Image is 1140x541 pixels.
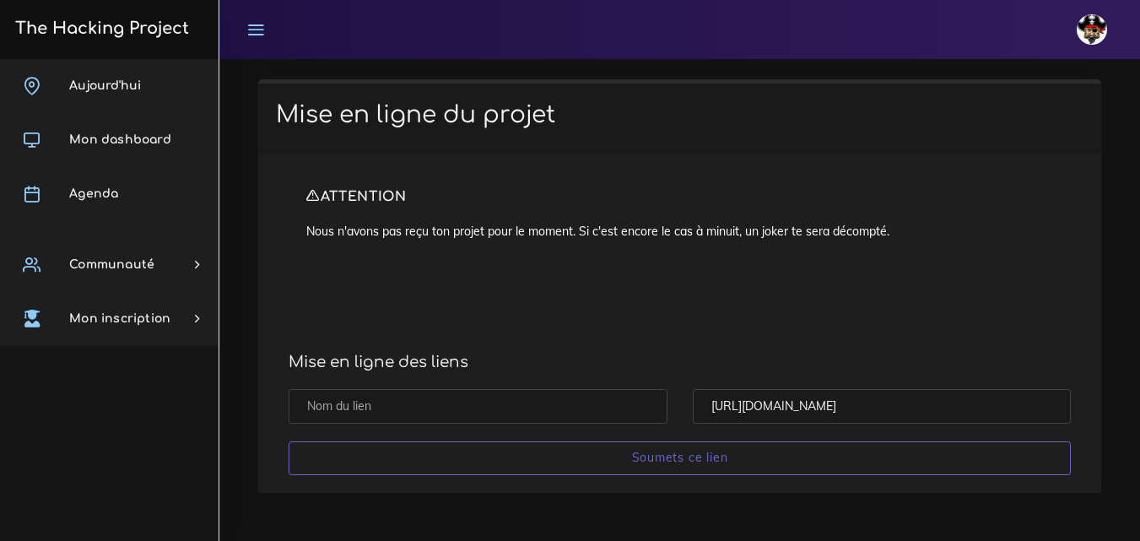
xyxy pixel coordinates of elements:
[69,79,141,92] span: Aujourd'hui
[289,441,1071,476] input: Soumets ce lien
[276,101,1083,130] h1: Mise en ligne du projet
[69,258,154,271] span: Communauté
[289,353,1071,371] h4: Mise en ligne des liens
[306,189,1053,205] h4: ATTENTION
[69,133,171,146] span: Mon dashboard
[289,389,667,424] input: Nom du lien
[10,19,189,38] h3: The Hacking Project
[69,312,170,325] span: Mon inscription
[693,389,1072,424] input: URL du project
[306,223,1053,240] p: Nous n'avons pas reçu ton projet pour le moment. Si c'est encore le cas à minuit, un joker te ser...
[1077,14,1107,45] img: avatar
[69,187,118,200] span: Agenda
